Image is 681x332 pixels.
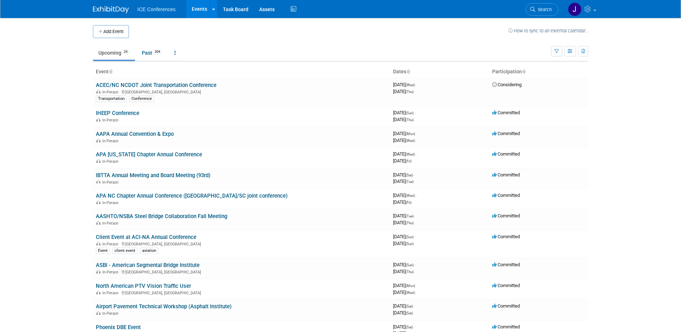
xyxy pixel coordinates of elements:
[122,49,130,55] span: 24
[96,139,101,142] img: In-Person Event
[416,193,417,198] span: -
[492,82,522,87] span: Considering
[393,172,415,177] span: [DATE]
[393,82,417,87] span: [DATE]
[416,82,417,87] span: -
[406,83,415,87] span: (Wed)
[102,139,121,143] span: In-Person
[96,200,101,204] img: In-Person Event
[393,138,415,143] span: [DATE]
[393,158,411,163] span: [DATE]
[406,139,415,143] span: (Wed)
[96,89,387,94] div: [GEOGRAPHIC_DATA], [GEOGRAPHIC_DATA]
[568,3,582,16] img: Jessica Villanueva
[96,131,174,137] a: AAPA Annual Convention & Expo
[393,117,414,122] span: [DATE]
[393,241,414,246] span: [DATE]
[96,193,288,199] a: APA NC Chapter Annual Conference ([GEOGRAPHIC_DATA]/SC joint conference)
[102,200,121,205] span: In-Person
[393,213,416,218] span: [DATE]
[406,180,414,184] span: (Tue)
[406,132,415,136] span: (Mon)
[129,96,154,102] div: Conference
[96,270,101,273] img: In-Person Event
[393,89,414,94] span: [DATE]
[393,324,415,329] span: [DATE]
[416,131,417,136] span: -
[492,172,520,177] span: Committed
[415,110,416,115] span: -
[96,151,202,158] a: APA [US_STATE] Chapter Annual Conference
[492,213,520,218] span: Committed
[414,172,415,177] span: -
[393,310,413,315] span: [DATE]
[137,6,176,12] span: ICE Conferences
[406,159,411,163] span: (Fri)
[393,290,415,295] span: [DATE]
[93,25,129,38] button: Add Event
[492,110,520,115] span: Committed
[492,193,520,198] span: Committed
[406,242,414,246] span: (Sun)
[393,269,414,274] span: [DATE]
[153,49,162,55] span: 304
[393,151,417,157] span: [DATE]
[522,69,526,74] a: Sort by Participation Type
[393,220,414,225] span: [DATE]
[406,69,410,74] a: Sort by Start Date
[96,90,101,93] img: In-Person Event
[406,291,415,295] span: (Wed)
[414,303,415,309] span: -
[96,234,196,240] a: Client Event at ACI-NA Annual Conference
[406,325,413,329] span: (Sat)
[102,159,121,164] span: In-Person
[96,283,191,289] a: North American PTV Vision Traffic User
[492,262,520,267] span: Committed
[393,283,417,288] span: [DATE]
[96,221,101,225] img: In-Person Event
[93,46,135,60] a: Upcoming24
[96,110,139,116] a: IHEEP Conference
[406,235,414,239] span: (Sun)
[136,46,168,60] a: Past304
[492,131,520,136] span: Committed
[406,194,415,198] span: (Wed)
[416,283,417,288] span: -
[393,110,416,115] span: [DATE]
[96,303,232,310] a: Airport Pavement Technical Workshop (Asphalt Institute)
[393,131,417,136] span: [DATE]
[535,7,552,12] span: Search
[406,304,413,308] span: (Sat)
[96,242,101,245] img: In-Person Event
[93,6,129,13] img: ExhibitDay
[96,213,227,220] a: AASHTO/NSBA Steel Bridge Collaboration Fall Meeting
[393,262,416,267] span: [DATE]
[393,193,417,198] span: [DATE]
[96,159,101,163] img: In-Person Event
[508,28,588,33] a: How to sync to an external calendar...
[96,262,200,268] a: ASBI - American Segmental Bridge Institute
[93,66,390,78] th: Event
[393,179,414,184] span: [DATE]
[102,180,121,185] span: In-Person
[406,214,414,218] span: (Tue)
[393,303,415,309] span: [DATE]
[492,234,520,239] span: Committed
[109,69,112,74] a: Sort by Event Name
[96,269,387,275] div: [GEOGRAPHIC_DATA], [GEOGRAPHIC_DATA]
[406,111,414,115] span: (Sun)
[96,172,210,179] a: IBTTA Annual Meeting and Board Meeting (93rd)
[96,241,387,246] div: [GEOGRAPHIC_DATA], [GEOGRAPHIC_DATA]
[406,263,414,267] span: (Sun)
[406,173,413,177] span: (Sat)
[406,221,414,225] span: (Thu)
[140,248,158,254] div: aviation
[415,213,416,218] span: -
[406,90,414,94] span: (Thu)
[393,199,411,205] span: [DATE]
[102,291,121,295] span: In-Person
[96,118,101,121] img: In-Person Event
[102,118,121,123] span: In-Person
[492,324,520,329] span: Committed
[96,82,216,88] a: ACEC/NC NCDOT Joint Transportation Conference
